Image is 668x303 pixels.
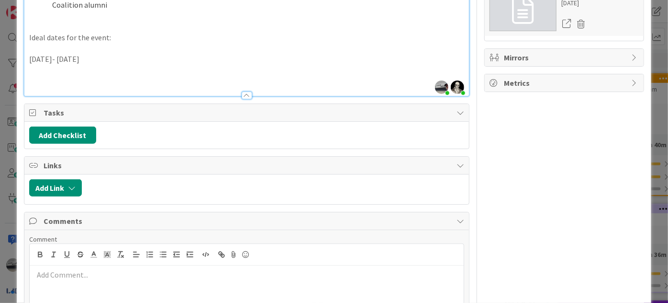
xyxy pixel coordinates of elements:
[29,179,82,197] button: Add Link
[29,127,96,144] button: Add Checklist
[29,32,464,43] p: Ideal dates for the event:
[44,215,452,227] span: Comments
[29,54,464,65] p: [DATE]- [DATE]
[44,107,452,118] span: Tasks
[451,81,464,94] img: 5slRnFBaanOLW26e9PW3UnY7xOjyexml.jpeg
[435,81,448,94] img: jIClQ55mJEe4la83176FWmfCkxn1SgSj.jpg
[29,235,57,244] span: Comment
[504,77,626,89] span: Metrics
[44,160,452,171] span: Links
[504,52,626,63] span: Mirrors
[561,18,572,30] a: Open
